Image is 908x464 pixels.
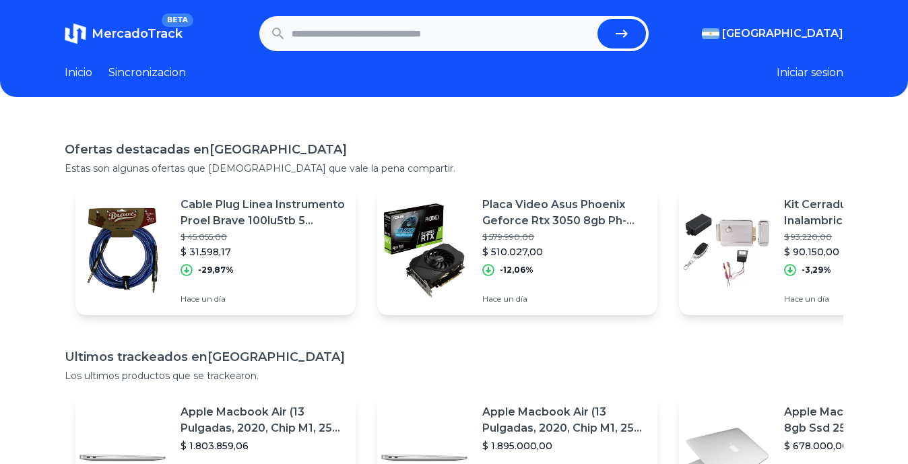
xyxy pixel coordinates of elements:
p: Apple Macbook Air (13 Pulgadas, 2020, Chip M1, 256 Gb De Ssd, 8 Gb De Ram) - Plata [482,404,647,436]
p: $ 31.598,17 [181,245,345,259]
h1: Ofertas destacadas en [GEOGRAPHIC_DATA] [65,140,843,159]
p: -12,06% [500,265,533,275]
img: MercadoTrack [65,23,86,44]
span: MercadoTrack [92,26,183,41]
p: Cable Plug Linea Instrumento Proel Brave 100lu5tb 5 Metros [181,197,345,229]
p: Estas son algunas ofertas que [DEMOGRAPHIC_DATA] que vale la pena compartir. [65,162,843,175]
p: $ 579.990,00 [482,232,647,242]
p: $ 510.027,00 [482,245,647,259]
p: Los ultimos productos que se trackearon. [65,369,843,383]
p: Hace un día [181,294,345,304]
p: -3,29% [802,265,831,275]
p: -29,87% [198,265,234,275]
p: Hace un día [482,294,647,304]
a: Featured imageCable Plug Linea Instrumento Proel Brave 100lu5tb 5 Metros$ 45.055,00$ 31.598,17-29... [75,186,356,315]
img: Argentina [702,28,719,39]
p: Placa Video Asus Phoenix Geforce Rtx 3050 8gb Ph-rtx3050-8g [482,197,647,229]
a: Inicio [65,65,92,81]
a: MercadoTrackBETA [65,23,183,44]
p: $ 1.803.859,06 [181,439,345,453]
button: [GEOGRAPHIC_DATA] [702,26,843,42]
a: Featured imagePlaca Video Asus Phoenix Geforce Rtx 3050 8gb Ph-rtx3050-8g$ 579.990,00$ 510.027,00... [377,186,657,315]
span: [GEOGRAPHIC_DATA] [722,26,843,42]
p: Apple Macbook Air (13 Pulgadas, 2020, Chip M1, 256 Gb De Ssd, 8 Gb De Ram) - Plata [181,404,345,436]
a: Sincronizacion [108,65,186,81]
h1: Ultimos trackeados en [GEOGRAPHIC_DATA] [65,347,843,366]
img: Featured image [679,203,773,298]
img: Featured image [75,203,170,298]
img: Featured image [377,203,472,298]
button: Iniciar sesion [777,65,843,81]
p: $ 1.895.000,00 [482,439,647,453]
span: BETA [162,13,193,27]
p: $ 45.055,00 [181,232,345,242]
